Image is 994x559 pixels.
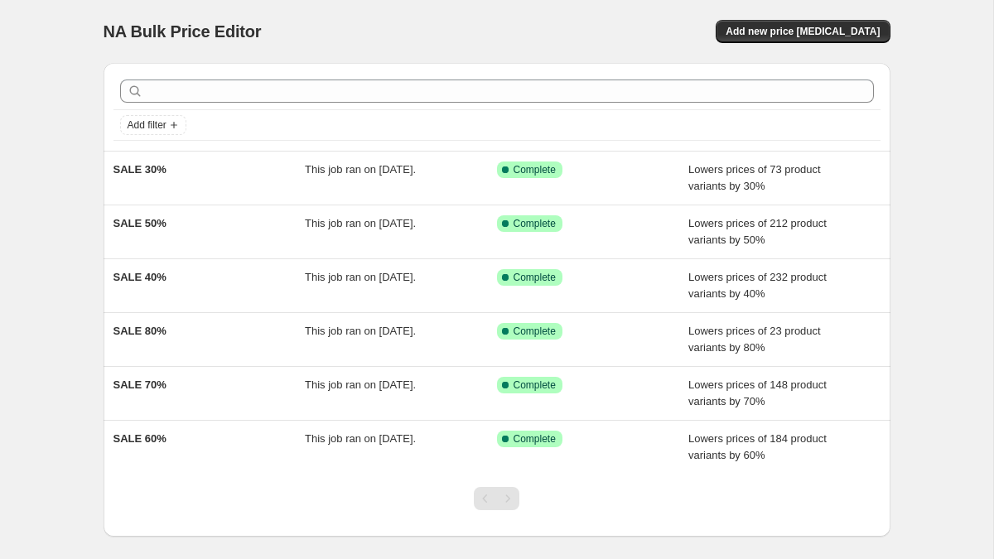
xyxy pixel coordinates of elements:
span: SALE 30% [113,163,166,176]
span: NA Bulk Price Editor [104,22,262,41]
span: Complete [514,325,556,338]
span: Complete [514,163,556,176]
span: Complete [514,378,556,392]
span: Add filter [128,118,166,132]
span: Add new price [MEDICAL_DATA] [726,25,880,38]
span: SALE 40% [113,271,166,283]
span: This job ran on [DATE]. [305,378,416,391]
span: SALE 60% [113,432,166,445]
button: Add filter [120,115,186,135]
span: This job ran on [DATE]. [305,217,416,229]
span: This job ran on [DATE]. [305,163,416,176]
span: Lowers prices of 23 product variants by 80% [688,325,821,354]
span: Lowers prices of 232 product variants by 40% [688,271,827,300]
nav: Pagination [474,487,519,510]
span: SALE 50% [113,217,166,229]
span: Lowers prices of 148 product variants by 70% [688,378,827,407]
span: This job ran on [DATE]. [305,432,416,445]
span: SALE 70% [113,378,166,391]
button: Add new price [MEDICAL_DATA] [716,20,890,43]
span: Lowers prices of 73 product variants by 30% [688,163,821,192]
span: Lowers prices of 212 product variants by 50% [688,217,827,246]
span: Complete [514,217,556,230]
span: Lowers prices of 184 product variants by 60% [688,432,827,461]
span: This job ran on [DATE]. [305,325,416,337]
span: Complete [514,432,556,446]
span: This job ran on [DATE]. [305,271,416,283]
span: Complete [514,271,556,284]
span: SALE 80% [113,325,166,337]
